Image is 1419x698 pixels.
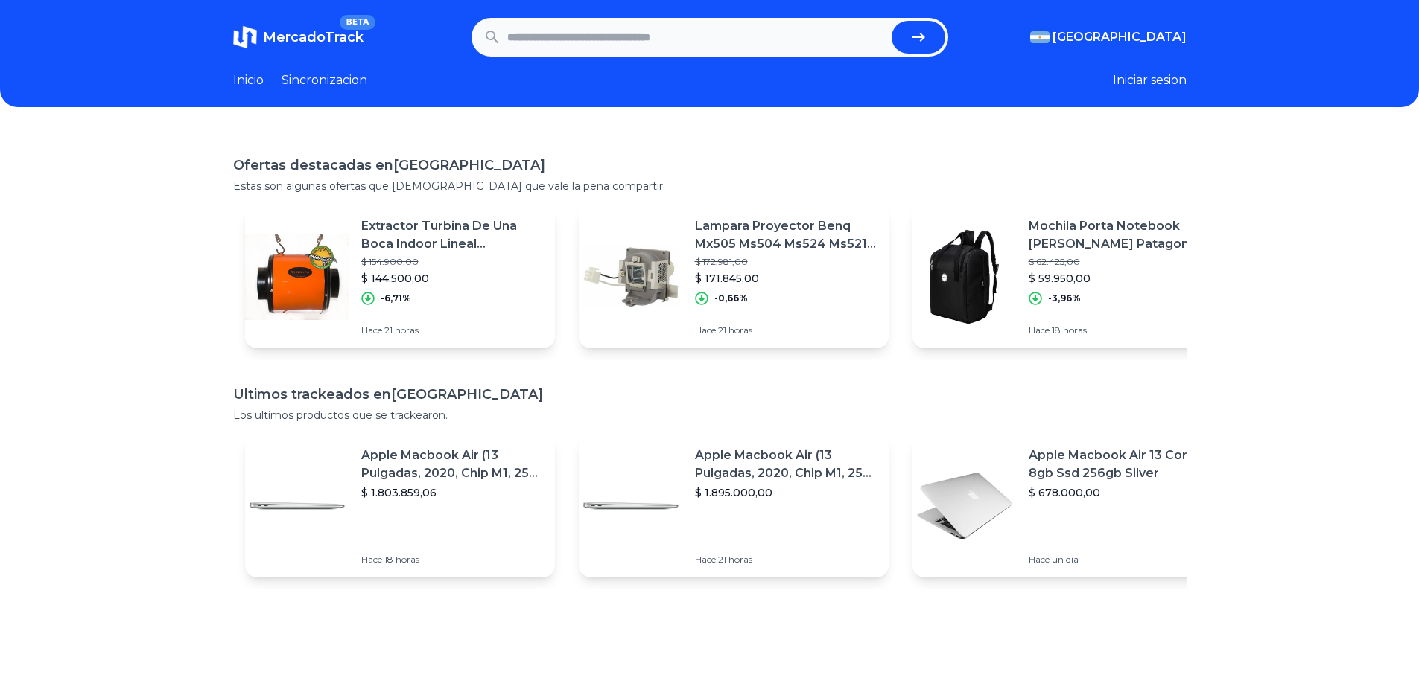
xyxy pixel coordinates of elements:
p: $ 171.845,00 [695,271,877,286]
p: Mochila Porta Notebook [PERSON_NAME] Patagonia [1029,217,1210,253]
p: Extractor Turbina De Una Boca Indoor Lineal Mobygrow!! [361,217,543,253]
p: Hace 18 horas [361,554,543,566]
a: Featured imageLampara Proyector Benq Mx505 Ms504 Ms524 Ms521p 5j.j9r05.001$ 172.981,00$ 171.845,0... [579,205,889,348]
img: Featured image [912,225,1017,329]
img: MercadoTrack [233,25,257,49]
p: $ 678.000,00 [1029,485,1210,500]
a: Sincronizacion [282,71,367,89]
button: [GEOGRAPHIC_DATA] [1030,28,1187,46]
span: [GEOGRAPHIC_DATA] [1053,28,1187,46]
p: -3,96% [1048,292,1081,304]
p: Hace 21 horas [695,554,877,566]
p: Apple Macbook Air (13 Pulgadas, 2020, Chip M1, 256 Gb De Ssd, 8 Gb De Ram) - Plata [695,446,877,482]
a: Featured imageApple Macbook Air (13 Pulgadas, 2020, Chip M1, 256 Gb De Ssd, 8 Gb De Ram) - Plata$... [579,435,889,577]
p: $ 1.895.000,00 [695,485,877,500]
a: Featured imageApple Macbook Air (13 Pulgadas, 2020, Chip M1, 256 Gb De Ssd, 8 Gb De Ram) - Plata$... [245,435,555,577]
p: Estas son algunas ofertas que [DEMOGRAPHIC_DATA] que vale la pena compartir. [233,179,1187,193]
p: $ 62.425,00 [1029,256,1210,268]
p: $ 144.500,00 [361,271,543,286]
img: Featured image [245,225,349,329]
img: Featured image [245,454,349,558]
span: MercadoTrack [263,29,364,45]
p: Hace un día [1029,554,1210,566]
img: Featured image [579,225,683,329]
a: Featured imageApple Macbook Air 13 Core I5 8gb Ssd 256gb Silver$ 678.000,00Hace un día [912,435,1222,577]
img: Argentina [1030,31,1050,43]
a: Inicio [233,71,264,89]
p: $ 1.803.859,06 [361,485,543,500]
img: Featured image [912,454,1017,558]
img: Featured image [579,454,683,558]
p: Apple Macbook Air 13 Core I5 8gb Ssd 256gb Silver [1029,446,1210,482]
p: Los ultimos productos que se trackearon. [233,408,1187,423]
p: $ 59.950,00 [1029,271,1210,286]
p: Lampara Proyector Benq Mx505 Ms504 Ms524 Ms521p 5j.j9r05.001 [695,217,877,253]
h1: Ofertas destacadas en [GEOGRAPHIC_DATA] [233,155,1187,176]
p: Hace 21 horas [361,324,543,336]
p: Hace 21 horas [695,324,877,336]
p: $ 154.900,00 [361,256,543,268]
a: Featured imageMochila Porta Notebook [PERSON_NAME] Patagonia$ 62.425,00$ 59.950,00-3,96%Hace 18 h... [912,205,1222,348]
p: -0,66% [714,292,748,304]
p: $ 172.981,00 [695,256,877,268]
h1: Ultimos trackeados en [GEOGRAPHIC_DATA] [233,384,1187,405]
a: Featured imageExtractor Turbina De Una Boca Indoor Lineal Mobygrow!!$ 154.900,00$ 144.500,00-6,71... [245,205,555,348]
p: Hace 18 horas [1029,324,1210,336]
p: Apple Macbook Air (13 Pulgadas, 2020, Chip M1, 256 Gb De Ssd, 8 Gb De Ram) - Plata [361,446,543,482]
button: Iniciar sesion [1113,71,1187,89]
a: MercadoTrackBETA [233,25,364,49]
span: BETA [340,15,375,30]
p: -6,71% [381,292,411,304]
